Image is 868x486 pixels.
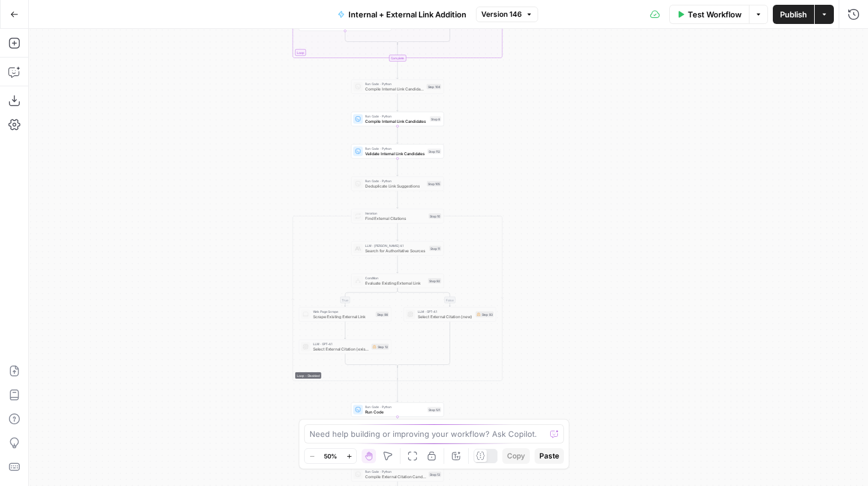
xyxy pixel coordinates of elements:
[365,114,427,119] span: Run Code · Python
[365,179,424,183] span: Run Code · Python
[397,378,399,402] g: Edge from step_10-iteration-end to step_121
[397,256,399,273] g: Edge from step_11 to step_92
[351,242,444,256] div: LLM · [PERSON_NAME] 4.1Search for Authoritative SourcesStep 11
[476,7,538,22] button: Version 146
[365,81,424,86] span: Run Code · Python
[397,224,399,241] g: Edge from step_10 to step_11
[397,288,451,307] g: Edge from step_92 to step_93
[365,405,425,409] span: Run Code · Python
[365,469,426,474] span: Run Code · Python
[502,448,530,464] button: Copy
[299,307,391,322] div: Web Page ScrapeScrape Existing External LinkStep 98
[365,473,426,479] span: Compile External Citation Candidates
[535,448,564,464] button: Paste
[330,5,474,24] button: Internal + External Link Addition
[539,451,559,461] span: Paste
[365,276,426,280] span: Condition
[780,8,807,20] span: Publish
[507,451,525,461] span: Copy
[324,451,337,461] span: 50%
[397,94,399,111] g: Edge from step_104 to step_8
[365,409,425,415] span: Run Code
[365,243,427,248] span: LLM · [PERSON_NAME] 4.1
[397,191,399,209] g: Edge from step_105 to step_10
[365,215,426,221] span: Find External Citations
[430,116,441,122] div: Step 8
[365,280,426,286] span: Evaluate Existing External Link
[351,80,444,94] div: Run Code · PythonCompile Internal Link CandidatesStep 104
[313,342,369,346] span: LLM · GPT-4.1
[481,9,522,20] span: Version 146
[428,278,441,283] div: Step 92
[351,55,444,62] div: Complete
[313,313,374,319] span: Scrape Existing External Link
[365,150,425,156] span: Validate Internal Link Candidates
[397,322,450,368] g: Edge from step_93 to step_92-conditional-end
[429,213,441,219] div: Step 10
[397,159,399,176] g: Edge from step_112 to step_105
[773,5,814,24] button: Publish
[397,62,399,79] g: Edge from step_5-iteration-end to step_104
[351,177,444,191] div: Run Code · PythonDeduplicate Link SuggestionsStep 105
[365,118,427,124] span: Compile Internal Link Candidates
[365,146,425,151] span: Run Code · Python
[351,112,444,126] div: Run Code · PythonCompile Internal Link CandidatesStep 8
[427,407,441,412] div: Step 121
[348,8,466,20] span: Internal + External Link Addition
[418,309,474,314] span: LLM · GPT-4.1
[345,31,398,45] g: Edge from step_7 to step_90-conditional-end
[365,183,424,189] span: Deduplicate Link Suggestions
[351,144,444,159] div: Run Code · PythonValidate Internal Link CandidatesStep 112
[313,346,369,352] span: Select External Citation (existing)
[344,322,346,339] g: Edge from step_98 to step_12
[418,313,474,319] span: Select External Citation (new)
[427,84,442,89] div: Step 104
[427,181,441,186] div: Step 105
[351,274,444,288] div: ConditionEvaluate Existing External LinkStep 92
[365,211,426,216] span: Iteration
[313,309,374,314] span: Web Page Scrape
[299,340,391,354] div: LLM · GPT-4.1Select External Citation (existing)Step 12
[403,307,496,322] div: LLM · GPT-4.1Select External Citation (new)Step 93
[397,126,399,144] g: Edge from step_8 to step_112
[427,149,441,154] div: Step 112
[344,288,397,307] g: Edge from step_92 to step_98
[365,247,427,253] span: Search for Authoritative Sources
[669,5,749,24] button: Test Workflow
[365,86,424,92] span: Compile Internal Link Candidates
[372,344,389,350] div: Step 12
[376,312,389,317] div: Step 98
[351,209,444,224] div: Loop - DisabledIterationFind External CitationsStep 10
[389,55,406,62] div: Complete
[397,417,399,434] g: Edge from step_121 to step_122
[476,312,494,318] div: Step 93
[429,472,441,477] div: Step 13
[429,246,441,251] div: Step 11
[351,403,444,417] div: Run Code · PythonRun CodeStep 121
[688,8,742,20] span: Test Workflow
[345,354,398,368] g: Edge from step_12 to step_92-conditional-end
[351,467,444,482] div: Run Code · PythonCompile External Citation CandidatesStep 13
